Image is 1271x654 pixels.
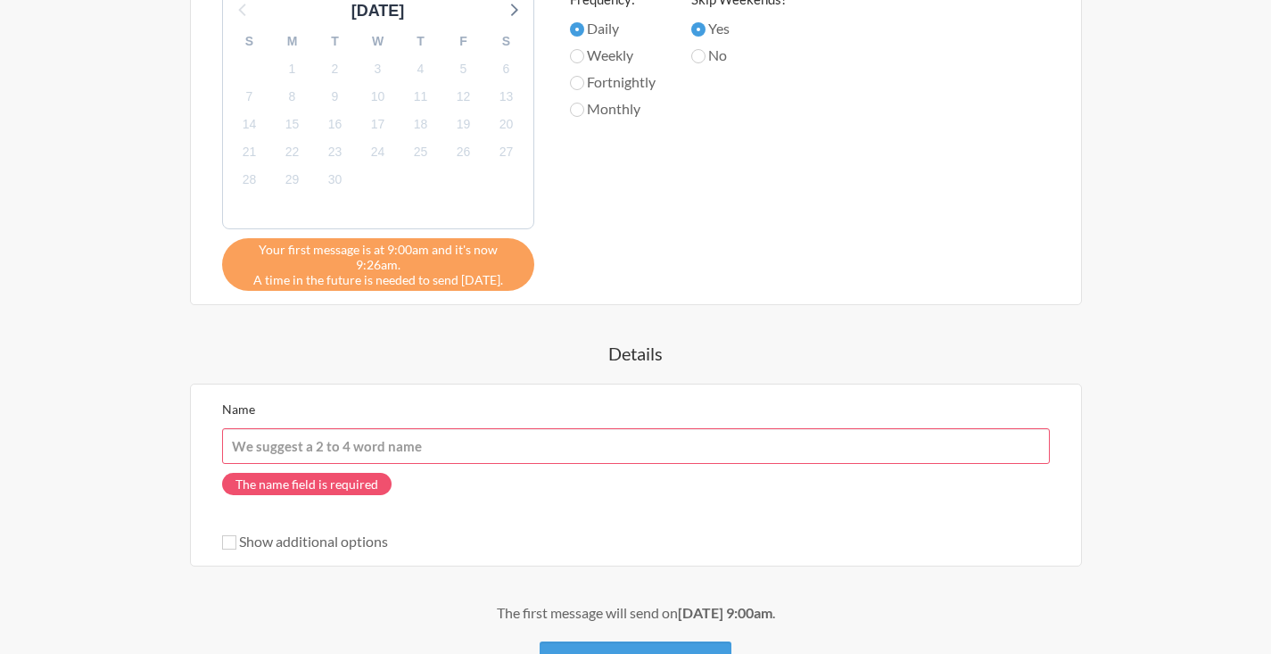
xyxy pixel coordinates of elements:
[280,84,305,109] span: Wednesday, October 8, 2025
[280,56,305,81] span: Wednesday, October 1, 2025
[271,28,314,55] div: M
[409,56,433,81] span: Saturday, October 4, 2025
[366,140,391,165] span: Friday, October 24, 2025
[485,28,528,55] div: S
[570,103,584,117] input: Monthly
[323,168,348,193] span: Thursday, October 30, 2025
[409,112,433,137] span: Saturday, October 18, 2025
[119,602,1153,624] div: The first message will send on .
[222,402,255,417] label: Name
[409,140,433,165] span: Saturday, October 25, 2025
[570,98,656,120] label: Monthly
[228,28,271,55] div: S
[691,49,706,63] input: No
[570,76,584,90] input: Fortnightly
[222,533,388,550] label: Show additional options
[280,168,305,193] span: Wednesday, October 29, 2025
[280,140,305,165] span: Wednesday, October 22, 2025
[357,28,400,55] div: W
[451,112,476,137] span: Sunday, October 19, 2025
[451,140,476,165] span: Sunday, October 26, 2025
[570,22,584,37] input: Daily
[119,341,1153,366] h4: Details
[366,112,391,137] span: Friday, October 17, 2025
[691,45,787,66] label: No
[323,112,348,137] span: Thursday, October 16, 2025
[570,71,656,93] label: Fortnightly
[494,112,519,137] span: Monday, October 20, 2025
[570,45,656,66] label: Weekly
[237,112,262,137] span: Tuesday, October 14, 2025
[222,428,1050,464] input: We suggest a 2 to 4 word name
[237,140,262,165] span: Tuesday, October 21, 2025
[280,112,305,137] span: Wednesday, October 15, 2025
[494,84,519,109] span: Monday, October 13, 2025
[570,18,656,39] label: Daily
[323,140,348,165] span: Thursday, October 23, 2025
[409,84,433,109] span: Saturday, October 11, 2025
[222,238,534,291] div: A time in the future is needed to send [DATE].
[451,56,476,81] span: Sunday, October 5, 2025
[494,140,519,165] span: Monday, October 27, 2025
[691,18,787,39] label: Yes
[323,56,348,81] span: Thursday, October 2, 2025
[222,535,236,550] input: Show additional options
[237,168,262,193] span: Tuesday, October 28, 2025
[570,49,584,63] input: Weekly
[494,56,519,81] span: Monday, October 6, 2025
[366,84,391,109] span: Friday, October 10, 2025
[678,604,772,621] strong: [DATE] 9:00am
[323,84,348,109] span: Thursday, October 9, 2025
[237,84,262,109] span: Tuesday, October 7, 2025
[442,28,485,55] div: F
[366,56,391,81] span: Friday, October 3, 2025
[691,22,706,37] input: Yes
[222,473,392,495] span: The name field is required
[451,84,476,109] span: Sunday, October 12, 2025
[235,242,521,272] span: Your first message is at 9:00am and it's now 9:26am.
[400,28,442,55] div: T
[314,28,357,55] div: T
